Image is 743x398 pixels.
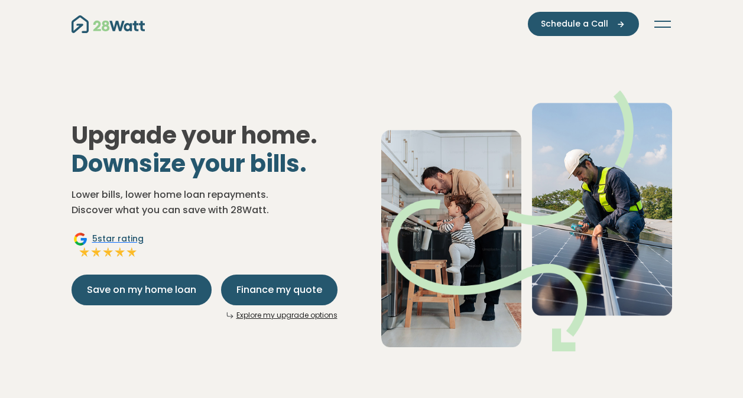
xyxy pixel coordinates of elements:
[102,246,114,258] img: Full star
[221,275,338,305] button: Finance my quote
[87,283,196,297] span: Save on my home loan
[72,147,307,180] span: Downsize your bills.
[90,246,102,258] img: Full star
[528,12,639,36] button: Schedule a Call
[381,90,672,351] img: Dad helping toddler
[72,15,145,33] img: 28Watt
[79,246,90,258] img: Full star
[653,18,672,30] button: Toggle navigation
[72,12,672,36] nav: Main navigation
[236,283,322,297] span: Finance my quote
[72,187,362,217] p: Lower bills, lower home loan repayments. Discover what you can save with 28Watt.
[92,233,144,245] span: 5 star rating
[236,310,338,320] a: Explore my upgrade options
[126,246,138,258] img: Full star
[541,18,608,30] span: Schedule a Call
[72,121,362,178] h1: Upgrade your home.
[73,232,87,246] img: Google
[684,341,743,398] iframe: Chat Widget
[72,232,145,260] a: Google5star ratingFull starFull starFull starFull starFull star
[72,275,212,305] button: Save on my home loan
[114,246,126,258] img: Full star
